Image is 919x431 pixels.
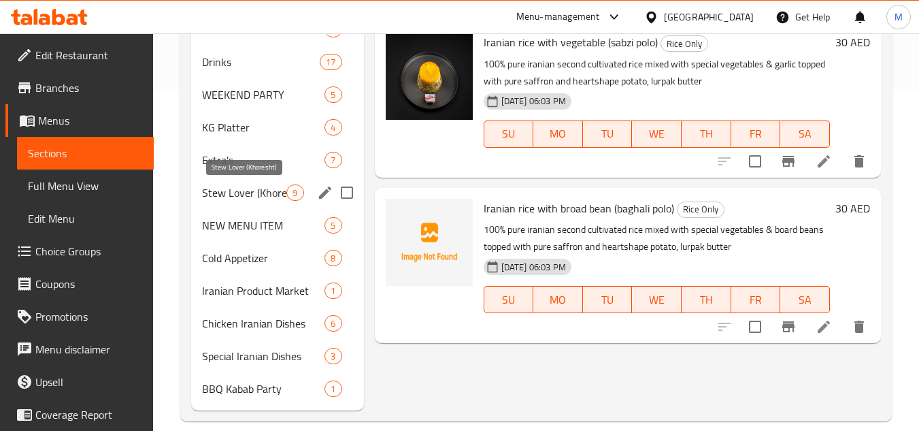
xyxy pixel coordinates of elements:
[324,86,341,103] div: items
[835,199,870,218] h6: 30 AED
[35,406,143,423] span: Coverage Report
[731,286,781,313] button: FR
[202,381,324,397] span: BBQ Kabab Party
[737,290,775,310] span: FR
[835,33,870,52] h6: 30 AED
[191,209,363,242] div: NEW MENU ITEM5
[320,54,341,70] div: items
[661,36,707,52] span: Rice Only
[320,56,341,69] span: 17
[191,242,363,274] div: Cold Appetizer8
[687,124,726,144] span: TH
[496,95,571,108] span: [DATE] 06:03 PM
[202,217,324,234] span: NEW MENU ITEM
[637,290,676,310] span: WE
[324,348,341,364] div: items
[588,290,627,310] span: TU
[28,145,143,161] span: Sections
[202,283,324,299] span: Iranian Product Market
[5,39,154,71] a: Edit Restaurant
[5,71,154,104] a: Branches
[484,198,674,219] span: Iranian rice with broad bean (baghali polo)
[5,235,154,268] a: Choice Groups
[35,374,143,390] span: Upsell
[786,124,824,144] span: SA
[5,366,154,398] a: Upsell
[202,315,324,332] span: Chicken Iranian Dishes
[28,210,143,227] span: Edit Menu
[325,350,341,363] span: 3
[895,10,903,25] span: M
[484,286,534,313] button: SU
[786,290,824,310] span: SA
[325,383,341,396] span: 1
[533,121,583,148] button: MO
[325,121,341,134] span: 4
[386,199,473,286] img: Iranian rice with broad bean (baghali polo)
[202,86,324,103] span: WEEKEND PARTY
[843,145,875,178] button: delete
[484,32,658,52] span: Iranian rice with vegetable (sabzi polo)
[780,121,830,148] button: SA
[325,317,341,330] span: 6
[202,250,324,266] span: Cold Appetizer
[325,219,341,232] span: 5
[324,381,341,397] div: items
[191,144,363,176] div: Extra's7
[386,33,473,120] img: Iranian rice with vegetable (sabzi polo)
[202,152,324,168] span: Extra's
[191,78,363,111] div: WEEKEND PARTY5
[682,286,731,313] button: TH
[682,121,731,148] button: TH
[324,250,341,266] div: items
[315,182,335,203] button: edit
[5,398,154,431] a: Coverage Report
[816,153,832,170] a: Edit menu item
[191,176,363,209] div: Stew Lover (Khoresht)9edit
[28,178,143,194] span: Full Menu View
[202,119,324,135] div: KG Platter
[664,10,754,25] div: [GEOGRAPHIC_DATA]
[324,152,341,168] div: items
[191,340,363,372] div: Special Iranian Dishes3
[539,124,578,144] span: MO
[490,124,529,144] span: SU
[202,54,320,70] span: Drinks
[325,154,341,167] span: 7
[741,313,769,341] span: Select to update
[202,185,286,201] span: Stew Lover (Khoresht)
[325,252,341,265] span: 8
[191,372,363,405] div: BBQ Kabab Party1
[5,268,154,300] a: Coupons
[678,202,724,217] span: Rice Only
[772,145,805,178] button: Branch-specific-item
[5,333,154,366] a: Menu disclaimer
[5,104,154,137] a: Menus
[35,308,143,325] span: Promotions
[816,319,832,335] a: Edit menu item
[5,300,154,333] a: Promotions
[772,310,805,343] button: Branch-specific-item
[191,46,363,78] div: Drinks17
[17,202,154,235] a: Edit Menu
[632,286,682,313] button: WE
[17,170,154,202] a: Full Menu View
[35,47,143,63] span: Edit Restaurant
[202,348,324,364] div: Special Iranian Dishes
[35,243,143,259] span: Choice Groups
[325,89,341,101] span: 5
[677,202,724,218] div: Rice Only
[35,276,143,292] span: Coupons
[35,341,143,357] span: Menu disclaimer
[484,221,830,255] p: 100% pure iranian second cultivated rice mixed with special vegetables & board beans topped with ...
[324,119,341,135] div: items
[324,315,341,332] div: items
[516,9,600,25] div: Menu-management
[843,310,875,343] button: delete
[324,283,341,299] div: items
